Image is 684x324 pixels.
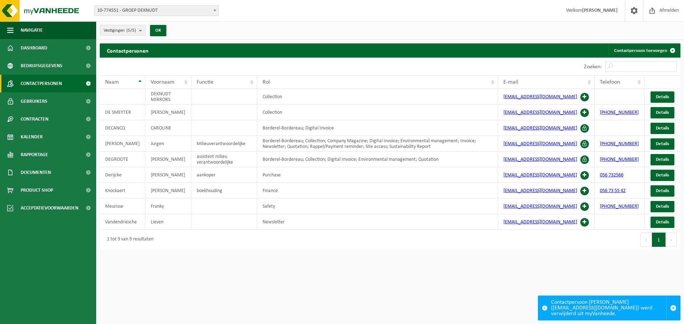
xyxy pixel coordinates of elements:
[94,5,219,16] span: 10-774551 - GROEP DEKNUDT
[21,128,43,146] span: Kalender
[100,43,156,57] h2: Contactpersonen
[21,146,48,164] span: Rapportage
[582,8,618,13] strong: [PERSON_NAME]
[94,6,218,16] span: 10-774551 - GROEP DEKNUDT
[656,110,669,115] span: Details
[100,136,145,152] td: [PERSON_NAME]
[651,154,674,165] a: Details
[503,219,577,225] a: [EMAIL_ADDRESS][DOMAIN_NAME]
[651,138,674,150] a: Details
[503,79,518,85] span: E-mail
[145,214,191,230] td: Lieven
[145,136,191,152] td: Jurgen
[263,79,270,85] span: Rol
[651,107,674,118] a: Details
[656,142,669,146] span: Details
[656,173,669,177] span: Details
[105,79,119,85] span: Naam
[104,25,136,36] span: Vestigingen
[600,79,620,85] span: Telefoon
[600,157,639,162] a: [PHONE_NUMBER]
[656,220,669,224] span: Details
[656,126,669,131] span: Details
[503,141,577,147] a: [EMAIL_ADDRESS][DOMAIN_NAME]
[145,152,191,167] td: [PERSON_NAME]
[21,110,48,128] span: Contracten
[503,110,577,115] a: [EMAIL_ADDRESS][DOMAIN_NAME]
[257,136,498,152] td: Borderel-Bordereau; Collection; Company Magazine; Digital Invoice; Environmental management; Invo...
[600,172,623,178] a: 056 732566
[651,185,674,197] a: Details
[503,157,577,162] a: [EMAIL_ADDRESS][DOMAIN_NAME]
[503,126,577,131] a: [EMAIL_ADDRESS][DOMAIN_NAME]
[608,43,680,58] a: Contactpersoon toevoegen
[551,296,666,320] div: Contactpersoon [PERSON_NAME] ([EMAIL_ADDRESS][DOMAIN_NAME]) werd verwijderd uit myVanheede.
[197,79,213,85] span: Functie
[600,110,639,115] a: [PHONE_NUMBER]
[666,233,677,247] button: Next
[503,94,577,100] a: [EMAIL_ADDRESS][DOMAIN_NAME]
[100,152,145,167] td: DEGROOTE
[257,167,498,183] td: Purchase
[503,188,577,193] a: [EMAIL_ADDRESS][DOMAIN_NAME]
[21,21,43,39] span: Navigatie
[656,95,669,99] span: Details
[145,89,191,105] td: DEKNUDT MIRRORS
[191,152,258,167] td: assistent milieu verantwoordelijke
[21,92,47,110] span: Gebruikers
[100,183,145,198] td: Knockaert
[100,105,145,120] td: DE SMEYTER
[503,204,577,209] a: [EMAIL_ADDRESS][DOMAIN_NAME]
[257,105,498,120] td: Collection
[257,89,498,105] td: Collection
[503,172,577,178] a: [EMAIL_ADDRESS][DOMAIN_NAME]
[100,167,145,183] td: Derijcke
[191,167,258,183] td: aankoper
[21,199,78,217] span: Acceptatievoorwaarden
[257,120,498,136] td: Borderel-Bordereau; Digital Invoice
[145,167,191,183] td: [PERSON_NAME]
[145,120,191,136] td: CAROLINE
[257,198,498,214] td: Safety
[600,141,639,147] a: [PHONE_NUMBER]
[651,217,674,228] a: Details
[145,183,191,198] td: [PERSON_NAME]
[145,198,191,214] td: Franky
[126,28,136,33] count: (5/5)
[600,204,639,209] a: [PHONE_NUMBER]
[21,181,53,199] span: Product Shop
[21,164,51,181] span: Documenten
[651,170,674,181] a: Details
[656,204,669,209] span: Details
[257,214,498,230] td: Newsletter
[100,214,145,230] td: Vandendriesche
[257,152,498,167] td: Borderel-Bordereau; Collection; Digital Invoice; Environmental management; Quotation
[21,39,47,57] span: Dashboard
[100,25,146,36] button: Vestigingen(5/5)
[100,120,145,136] td: DECANCQ
[150,25,166,36] button: OK
[584,64,602,70] label: Zoeken:
[656,157,669,162] span: Details
[257,183,498,198] td: Finance
[103,233,154,246] div: 1 tot 9 van 9 resultaten
[145,105,191,120] td: [PERSON_NAME]
[191,183,258,198] td: boekhouding
[641,233,652,247] button: Previous
[652,233,666,247] button: 1
[21,75,62,92] span: Contactpersonen
[191,136,258,152] td: Milieuverantwoordelijke
[21,57,62,75] span: Bedrijfsgegevens
[656,188,669,193] span: Details
[651,201,674,212] a: Details
[151,79,175,85] span: Voornaam
[651,123,674,134] a: Details
[600,188,626,193] a: 056 73 55 42
[651,91,674,103] a: Details
[100,198,145,214] td: Meurisse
